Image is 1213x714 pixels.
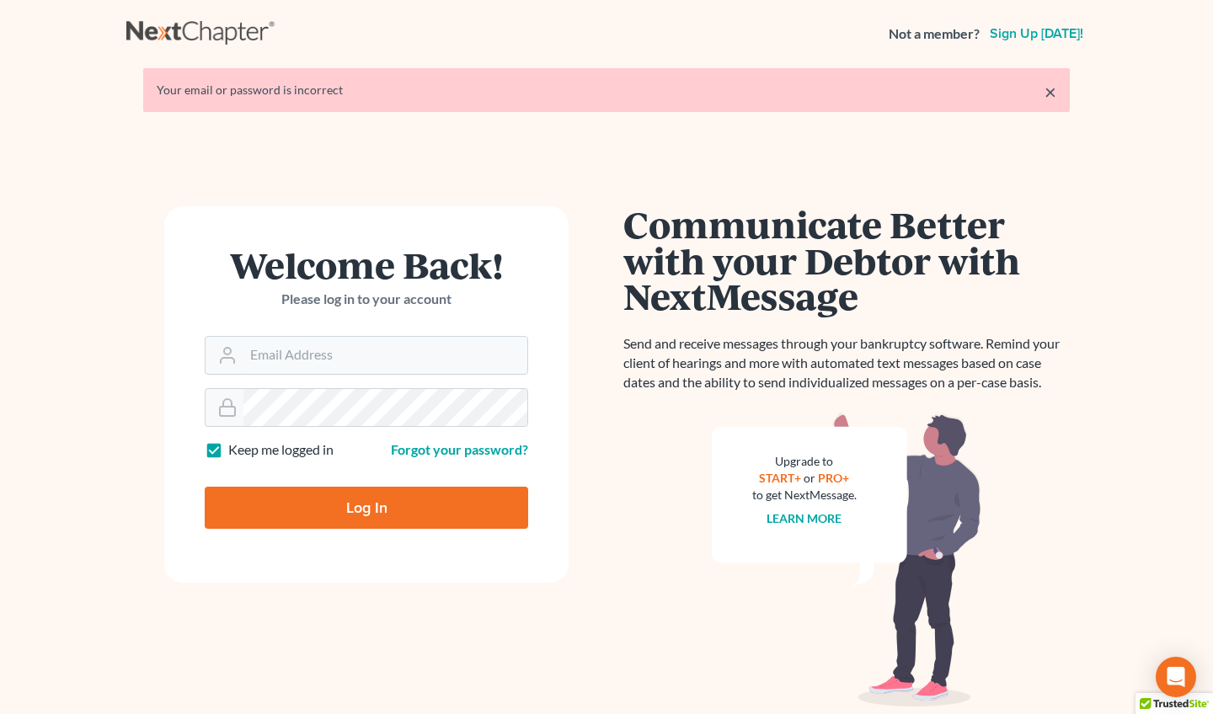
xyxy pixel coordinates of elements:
[752,453,857,470] div: Upgrade to
[623,334,1070,392] p: Send and receive messages through your bankruptcy software. Remind your client of hearings and mo...
[819,471,850,485] a: PRO+
[391,441,528,457] a: Forgot your password?
[986,27,1087,40] a: Sign up [DATE]!
[1156,657,1196,697] div: Open Intercom Messenger
[889,24,980,44] strong: Not a member?
[752,487,857,504] div: to get NextMessage.
[1045,82,1056,102] a: ×
[228,440,334,460] label: Keep me logged in
[205,487,528,529] input: Log In
[767,511,842,525] a: Learn more
[712,413,981,707] img: nextmessage_bg-59042aed3d76b12b5cd301f8e5b87938c9018125f34e5fa2b7a6b67550977c72.svg
[804,471,816,485] span: or
[623,206,1070,314] h1: Communicate Better with your Debtor with NextMessage
[205,290,528,309] p: Please log in to your account
[243,337,527,374] input: Email Address
[205,247,528,283] h1: Welcome Back!
[760,471,802,485] a: START+
[157,82,1056,99] div: Your email or password is incorrect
